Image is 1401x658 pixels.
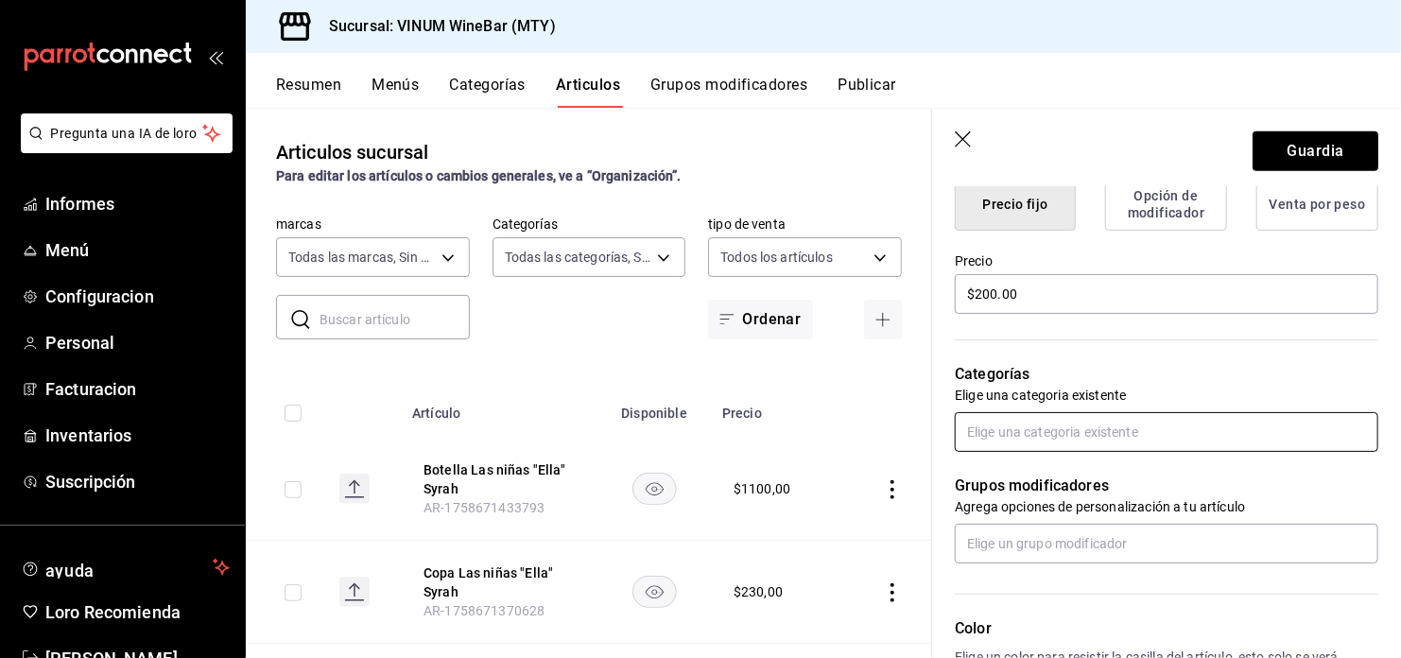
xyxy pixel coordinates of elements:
h3: Sucursal: VINUM WineBar (MTY) [314,15,556,38]
span: AR-1758671433793 [424,500,545,515]
span: Todas las categorías, Sin categorías [505,248,651,267]
span: Menú [45,237,230,263]
button: availability-product [632,576,677,608]
button: Ordenar [708,300,812,339]
button: Pregunta una IA de loro [21,113,233,153]
button: edit-product-location [424,460,575,498]
p: Color [955,617,1378,640]
a: Pregunta una IA de loro [13,137,233,157]
span: Loro Recomienda [45,599,230,625]
span: Configuracion [45,284,230,309]
th: Artículo [401,377,597,438]
button: Grupos modificadores [650,76,807,108]
div: Articulos sucursal [276,138,428,166]
div: $ 230,00 [734,582,783,601]
p: Elige una categoria existente [955,386,1378,405]
span: Informes [45,191,230,216]
button: availability-product [632,473,677,505]
label: Precio [955,255,1378,268]
label: Categorías [493,218,686,232]
button: actions [883,480,902,499]
p: Agrega opciones de personalización a tu artículo [955,497,1378,516]
span: Facturacion [45,376,230,402]
span: Suscripción [45,469,230,494]
button: open_drawer_menu [208,49,223,64]
span: Pregunta una IA de loro [51,124,203,144]
strong: Para editar los artículos o cambios generales, ve a “Organización”. [276,168,682,183]
p: Grupos modificadores [955,475,1378,497]
button: Guardia [1253,131,1378,171]
input: $0,00 [955,274,1378,314]
input: Elige un grupo modificador [955,524,1378,563]
span: Todos los artículos [720,248,833,267]
button: actions [883,583,902,602]
span: ayuda [45,556,205,579]
span: AR-1758671370628 [424,603,545,618]
label: marcas [276,218,470,232]
span: Personal [45,330,230,355]
button: Articulos [556,76,620,108]
th: Precio [711,377,841,438]
button: Menús [372,76,419,108]
span: Inventarios [45,423,230,448]
button: Publicar [838,76,896,108]
label: tipo de venta [708,218,902,232]
button: Opción de modificador [1105,178,1227,231]
p: Categorías [955,363,1378,386]
button: edit-product-location [424,563,575,601]
div: $ 1100,00 [734,479,790,498]
button: Categorías [450,76,527,108]
span: Todas las marcas, Sin marca [288,248,435,267]
button: Venta por peso [1256,178,1378,231]
button: Resumen [276,76,341,108]
button: Precio fijo [955,178,1076,231]
th: Disponible [597,377,711,438]
div: navigation tabs [276,76,1401,108]
input: Buscar artículo [320,301,470,338]
input: Elige una categoria existente [955,412,1378,452]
